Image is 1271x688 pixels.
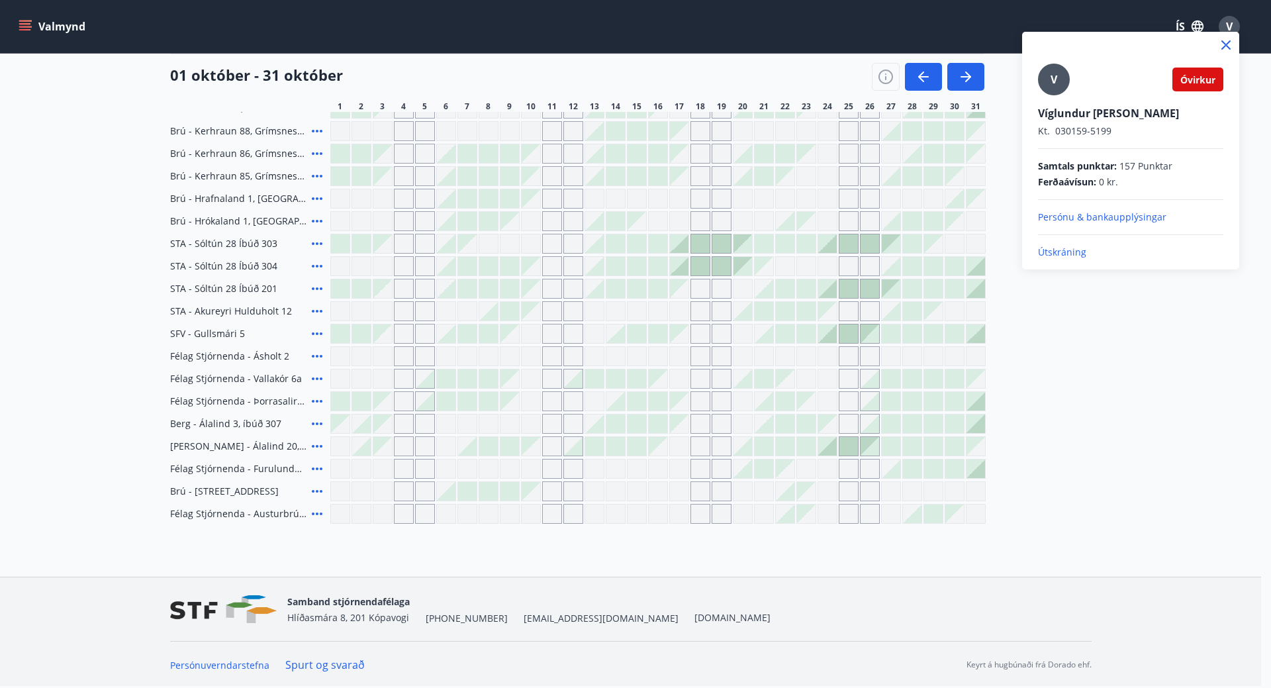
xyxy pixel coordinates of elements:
[1038,160,1117,173] span: Samtals punktar :
[1099,175,1118,189] span: 0 kr.
[1038,106,1223,121] p: Víglundur [PERSON_NAME]
[1051,72,1057,87] span: V
[1038,246,1223,259] p: Útskráning
[1038,124,1223,138] p: 030159-5199
[1038,124,1050,137] span: Kt.
[1038,175,1096,189] span: Ferðaávísun :
[1180,74,1215,86] span: Óvirkur
[1119,160,1172,173] span: 157 Punktar
[1038,211,1223,224] p: Persónu & bankaupplýsingar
